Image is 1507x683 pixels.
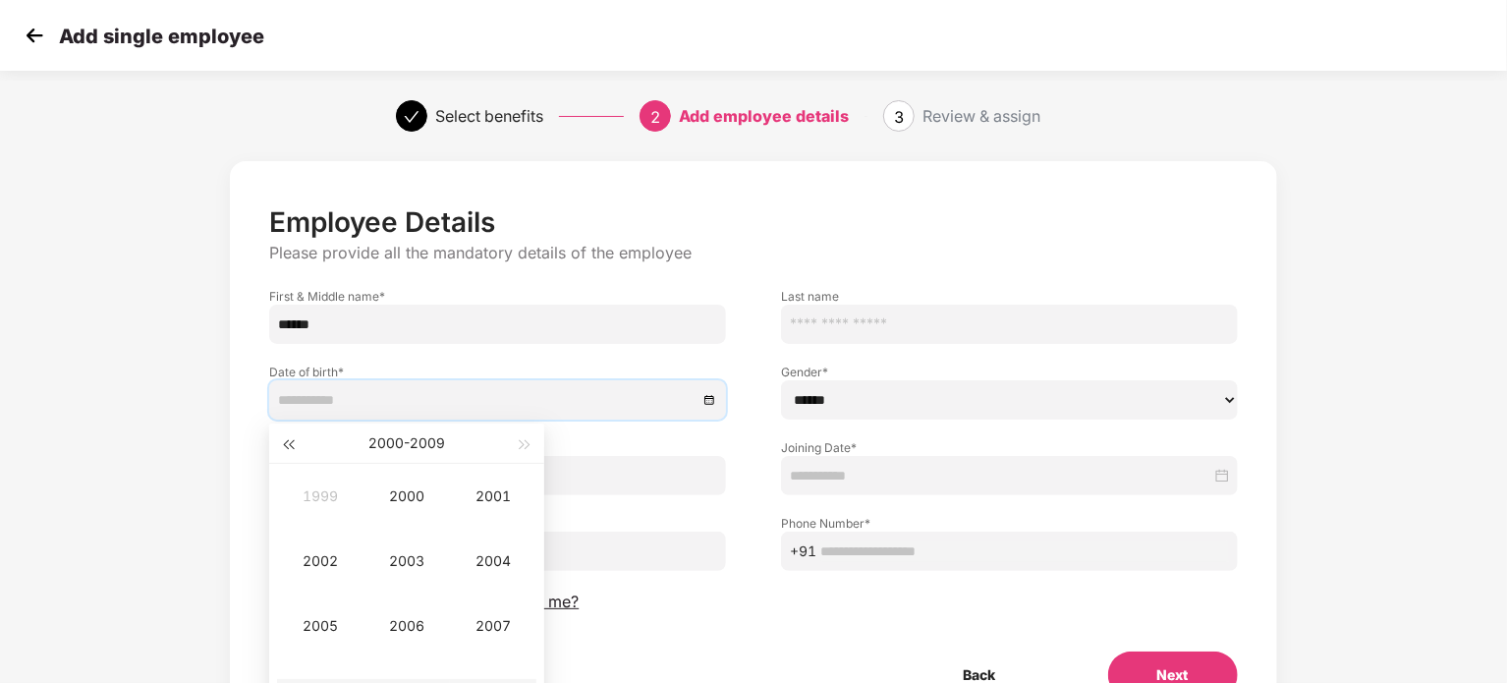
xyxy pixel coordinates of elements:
[464,614,523,638] div: 2007
[450,464,536,529] td: 2001
[277,529,363,594] td: 2002
[269,364,726,380] label: Date of birth
[922,100,1040,132] div: Review & assign
[435,100,543,132] div: Select benefits
[450,594,536,658] td: 2007
[363,594,450,658] td: 2006
[368,424,445,463] button: 2000-2009
[894,107,904,127] span: 3
[464,549,523,573] div: 2004
[450,529,536,594] td: 2004
[377,549,436,573] div: 2003
[781,439,1238,456] label: Joining Date
[781,515,1238,532] label: Phone Number
[277,464,363,529] td: 1999
[277,594,363,658] td: 2005
[59,25,264,48] p: Add single employee
[650,107,660,127] span: 2
[790,541,816,562] span: +91
[291,614,350,638] div: 2005
[464,484,523,508] div: 2001
[269,205,1237,239] p: Employee Details
[20,21,49,50] img: svg+xml;base64,PHN2ZyB4bWxucz0iaHR0cDovL3d3dy53My5vcmcvMjAwMC9zdmciIHdpZHRoPSIzMCIgaGVpZ2h0PSIzMC...
[269,243,1237,263] p: Please provide all the mandatory details of the employee
[781,288,1238,305] label: Last name
[404,109,419,125] span: check
[291,549,350,573] div: 2002
[291,484,350,508] div: 1999
[363,464,450,529] td: 2000
[269,288,726,305] label: First & Middle name
[781,364,1238,380] label: Gender
[377,614,436,638] div: 2006
[679,100,849,132] div: Add employee details
[377,484,436,508] div: 2000
[363,529,450,594] td: 2003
